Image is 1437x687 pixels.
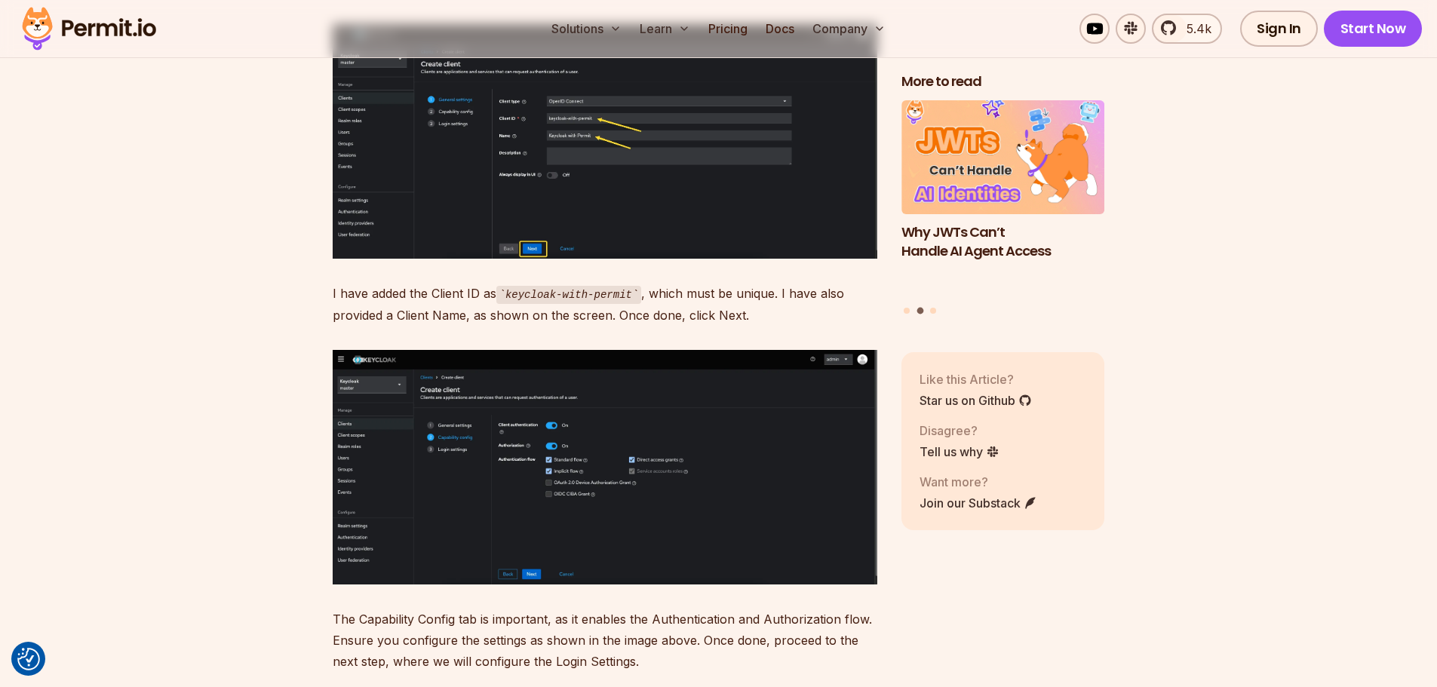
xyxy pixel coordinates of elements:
[920,443,999,461] a: Tell us why
[333,609,877,672] p: The Capability Config tab is important, as it enables the Authentication and Authorization flow. ...
[545,14,628,44] button: Solutions
[17,648,40,670] button: Consent Preferences
[1178,20,1211,38] span: 5.4k
[920,473,1037,491] p: Want more?
[760,14,800,44] a: Docs
[1152,14,1222,44] a: 5.4k
[904,308,910,314] button: Go to slide 1
[920,370,1032,388] p: Like this Article?
[917,308,923,314] button: Go to slide 2
[901,72,1105,91] h2: More to read
[806,14,892,44] button: Company
[920,391,1032,409] a: Star us on Github
[702,14,754,44] a: Pricing
[920,422,999,440] p: Disagree?
[634,14,696,44] button: Learn
[920,494,1037,512] a: Join our Substack
[901,100,1105,299] li: 2 of 3
[333,24,877,259] img: image.png
[1324,11,1423,47] a: Start Now
[901,100,1105,215] img: Why JWTs Can’t Handle AI Agent Access
[333,350,877,584] img: image.png
[15,3,163,54] img: Permit logo
[496,286,642,304] code: keycloak-with-permit
[930,308,936,314] button: Go to slide 3
[333,283,877,326] p: I have added the Client ID as , which must be unique. I have also provided a Client Name, as show...
[17,648,40,670] img: Revisit consent button
[901,223,1105,261] h3: Why JWTs Can’t Handle AI Agent Access
[901,100,1105,299] a: Why JWTs Can’t Handle AI Agent AccessWhy JWTs Can’t Handle AI Agent Access
[1240,11,1318,47] a: Sign In
[901,100,1105,317] div: Posts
